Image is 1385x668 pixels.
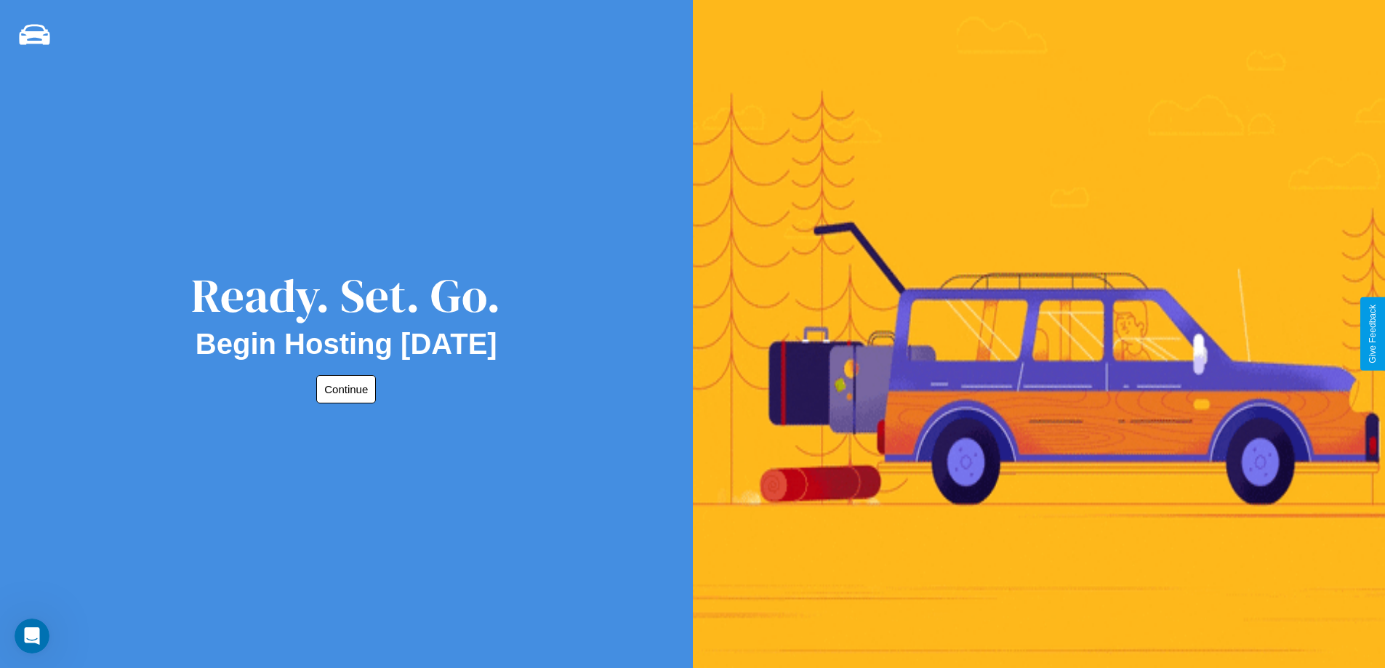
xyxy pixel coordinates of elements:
div: Give Feedback [1368,305,1378,363]
button: Continue [316,375,376,403]
div: Ready. Set. Go. [191,263,501,328]
iframe: Intercom live chat [15,619,49,653]
h2: Begin Hosting [DATE] [196,328,497,361]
